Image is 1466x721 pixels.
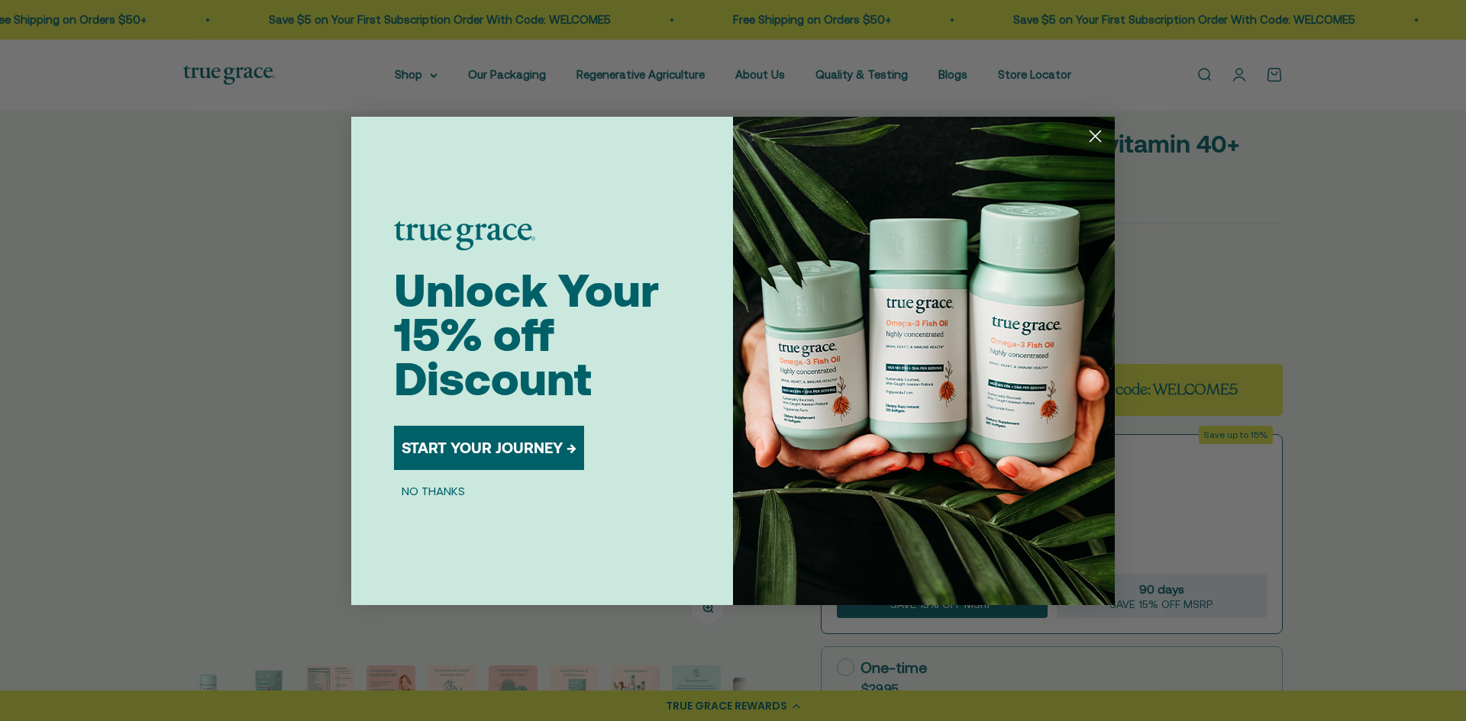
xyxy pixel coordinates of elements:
[394,221,535,250] img: logo placeholder
[394,482,473,501] button: NO THANKS
[394,426,584,470] button: START YOUR JOURNEY →
[1082,123,1109,150] button: Close dialog
[733,117,1115,605] img: 098727d5-50f8-4f9b-9554-844bb8da1403.jpeg
[394,264,659,405] span: Unlock Your 15% off Discount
